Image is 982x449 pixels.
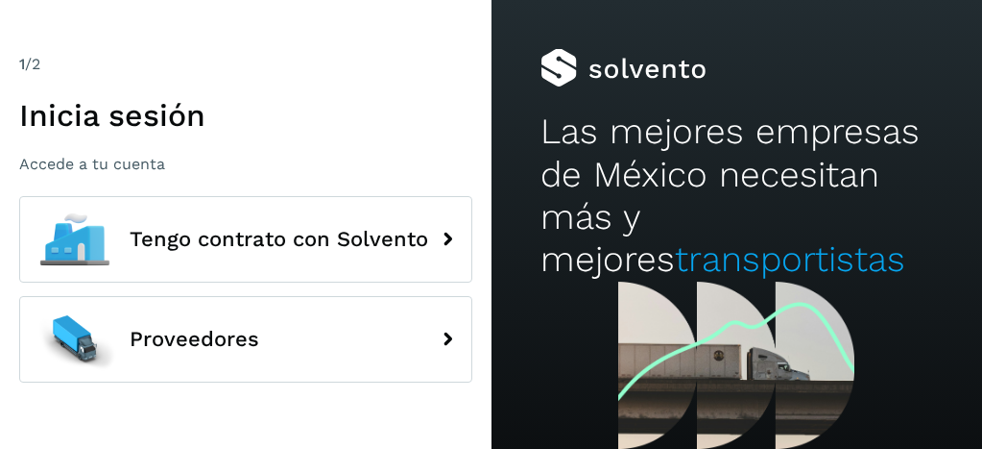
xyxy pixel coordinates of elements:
[130,328,259,351] span: Proveedores
[540,111,933,282] h2: Las mejores empresas de México necesitan más y mejores
[19,196,472,283] button: Tengo contrato con Solvento
[675,238,905,280] span: transportistas
[130,228,428,251] span: Tengo contrato con Solvento
[19,53,472,76] div: /2
[19,296,472,383] button: Proveedores
[19,55,25,73] span: 1
[19,155,472,173] p: Accede a tu cuenta
[19,97,472,134] h1: Inicia sesión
